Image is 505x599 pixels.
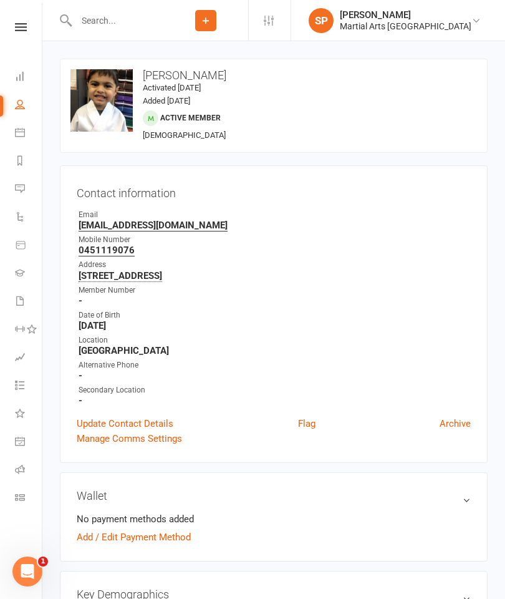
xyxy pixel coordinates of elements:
[79,395,471,406] strong: -
[15,401,43,429] a: What's New
[298,416,315,431] a: Flag
[143,96,190,105] time: Added [DATE]
[160,114,221,122] span: Active member
[77,489,471,502] h3: Wallet
[79,234,471,246] div: Mobile Number
[79,285,471,296] div: Member Number
[77,431,182,446] a: Manage Comms Settings
[79,295,471,306] strong: -
[79,370,471,381] strong: -
[15,148,43,176] a: Reports
[79,345,471,356] strong: [GEOGRAPHIC_DATA]
[143,130,226,140] span: [DEMOGRAPHIC_DATA]
[340,9,471,21] div: [PERSON_NAME]
[77,416,173,431] a: Update Contact Details
[79,309,471,321] div: Date of Birth
[77,182,471,200] h3: Contact information
[143,83,201,92] time: Activated [DATE]
[70,69,133,132] img: image1754889742.png
[15,232,43,260] a: Product Sales
[79,359,471,371] div: Alternative Phone
[77,512,471,527] li: No payment methods added
[15,485,43,513] a: Class kiosk mode
[15,429,43,457] a: General attendance kiosk mode
[72,12,163,29] input: Search...
[15,64,43,92] a: Dashboard
[70,69,477,82] h3: [PERSON_NAME]
[77,530,191,545] a: Add / Edit Payment Method
[79,209,471,221] div: Email
[340,21,471,32] div: Martial Arts [GEOGRAPHIC_DATA]
[79,259,471,271] div: Address
[79,384,471,396] div: Secondary Location
[79,320,471,331] strong: [DATE]
[15,457,43,485] a: Roll call kiosk mode
[15,344,43,373] a: Assessments
[12,557,42,587] iframe: Intercom live chat
[440,416,471,431] a: Archive
[15,120,43,148] a: Calendar
[79,334,471,346] div: Location
[309,8,334,33] div: SP
[15,92,43,120] a: People
[38,557,48,567] span: 1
